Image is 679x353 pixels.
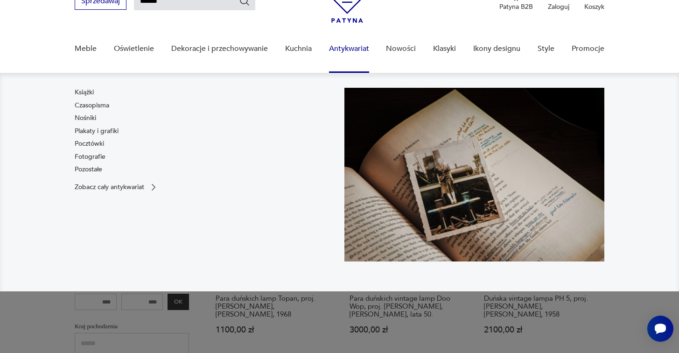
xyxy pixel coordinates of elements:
a: Dekoracje i przechowywanie [171,31,268,67]
p: Patyna B2B [499,2,533,11]
p: Zaloguj [548,2,569,11]
iframe: Smartsupp widget button [647,316,673,342]
a: Antykwariat [329,31,369,67]
a: Style [538,31,554,67]
a: Pocztówki [75,139,104,148]
a: Klasyki [433,31,456,67]
a: Plakaty i grafiki [75,127,119,136]
a: Oświetlenie [114,31,154,67]
a: Promocje [572,31,604,67]
img: c8a9187830f37f141118a59c8d49ce82.jpg [344,88,604,261]
a: Pozostałe [75,165,102,174]
a: Ikony designu [473,31,520,67]
p: Zobacz cały antykwariat [75,184,144,190]
a: Meble [75,31,97,67]
a: Kuchnia [285,31,312,67]
a: Nowości [386,31,416,67]
a: Zobacz cały antykwariat [75,183,158,192]
a: Nośniki [75,113,96,123]
a: Książki [75,88,94,97]
a: Czasopisma [75,101,109,110]
p: Koszyk [584,2,604,11]
a: Fotografie [75,152,105,162]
